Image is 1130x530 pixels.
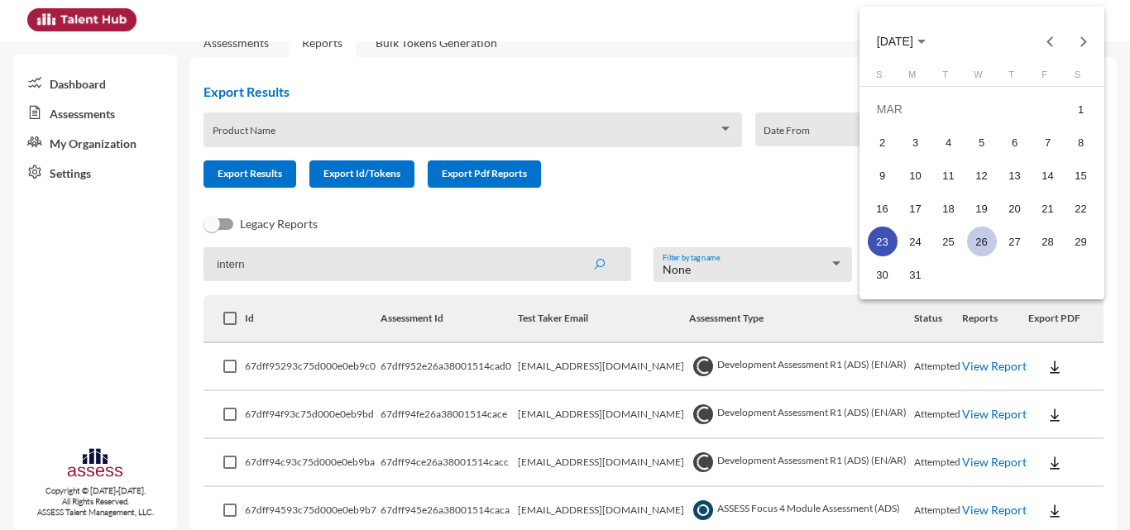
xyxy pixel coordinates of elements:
[1000,227,1030,256] div: 27
[1065,192,1098,225] td: March 22, 2025
[866,126,899,159] td: March 2, 2025
[1032,69,1065,86] th: Friday
[1065,225,1098,258] td: March 29, 2025
[1000,127,1030,157] div: 6
[1066,94,1096,124] div: 1
[965,69,998,86] th: Wednesday
[932,159,965,192] td: March 11, 2025
[899,126,932,159] td: March 3, 2025
[965,126,998,159] td: March 5, 2025
[934,227,964,256] div: 25
[901,160,931,190] div: 10
[998,192,1032,225] td: March 20, 2025
[1065,93,1098,126] td: March 1, 2025
[1032,225,1065,258] td: March 28, 2025
[932,225,965,258] td: March 25, 2025
[998,159,1032,192] td: March 13, 2025
[901,227,931,256] div: 24
[868,160,898,190] div: 9
[868,127,898,157] div: 2
[868,193,898,223] div: 16
[866,225,899,258] td: March 23, 2025
[1033,160,1063,190] div: 14
[965,159,998,192] td: March 12, 2025
[934,127,964,157] div: 4
[1033,25,1066,58] button: Previous month
[1000,160,1030,190] div: 13
[899,69,932,86] th: Monday
[901,260,931,289] div: 31
[1033,227,1063,256] div: 28
[967,160,997,190] div: 12
[877,36,913,49] span: [DATE]
[864,25,939,58] button: Choose month and year
[1032,126,1065,159] td: March 7, 2025
[1066,193,1096,223] div: 22
[1033,127,1063,157] div: 7
[967,227,997,256] div: 26
[1066,25,1099,58] button: Next month
[934,160,964,190] div: 11
[899,159,932,192] td: March 10, 2025
[932,69,965,86] th: Tuesday
[866,258,899,291] td: March 30, 2025
[899,258,932,291] td: March 31, 2025
[1000,193,1030,223] div: 20
[932,192,965,225] td: March 18, 2025
[899,192,932,225] td: March 17, 2025
[866,192,899,225] td: March 16, 2025
[1066,160,1096,190] div: 15
[998,126,1032,159] td: March 6, 2025
[1065,69,1098,86] th: Saturday
[1065,159,1098,192] td: March 15, 2025
[899,225,932,258] td: March 24, 2025
[932,126,965,159] td: March 4, 2025
[1066,127,1096,157] div: 8
[934,193,964,223] div: 18
[866,159,899,192] td: March 9, 2025
[998,69,1032,86] th: Thursday
[1032,159,1065,192] td: March 14, 2025
[1066,227,1096,256] div: 29
[967,127,997,157] div: 5
[965,225,998,258] td: March 26, 2025
[1065,126,1098,159] td: March 8, 2025
[901,127,931,157] div: 3
[868,260,898,289] div: 30
[967,193,997,223] div: 19
[866,69,899,86] th: Sunday
[868,227,898,256] div: 23
[998,225,1032,258] td: March 27, 2025
[1032,192,1065,225] td: March 21, 2025
[1033,193,1063,223] div: 21
[901,193,931,223] div: 17
[965,192,998,225] td: March 19, 2025
[866,93,1065,126] td: MAR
